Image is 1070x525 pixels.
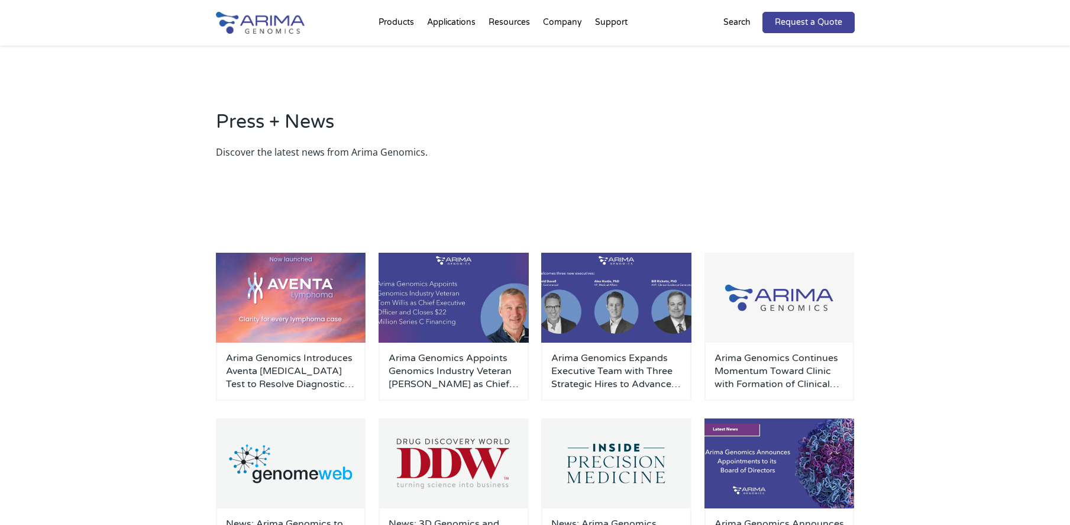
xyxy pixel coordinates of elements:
[226,352,356,391] a: Arima Genomics Introduces Aventa [MEDICAL_DATA] Test to Resolve Diagnostic Uncertainty in B- and ...
[704,418,855,508] img: Board-members-500x300.jpg
[762,12,855,33] a: Request a Quote
[216,109,855,144] h2: Press + News
[216,12,305,34] img: Arima-Genomics-logo
[216,418,366,508] img: GenomeWeb_Press-Release_Logo-500x300.png
[551,352,681,391] a: Arima Genomics Expands Executive Team with Three Strategic Hires to Advance Clinical Applications...
[379,418,529,508] img: Drug-Discovery-World_Logo-500x300.png
[216,253,366,343] img: AventaLymphoma-500x300.jpg
[379,253,529,343] img: Personnel-Announcement-LinkedIn-Carousel-22025-1-500x300.jpg
[704,253,855,343] img: Group-929-500x300.jpg
[715,352,845,391] a: Arima Genomics Continues Momentum Toward Clinic with Formation of Clinical Advisory Board
[541,418,691,508] img: Inside-Precision-Medicine_Logo-500x300.png
[216,144,855,160] p: Discover the latest news from Arima Genomics.
[541,253,691,343] img: Personnel-Announcement-LinkedIn-Carousel-22025-500x300.png
[723,15,751,30] p: Search
[389,352,519,391] a: Arima Genomics Appoints Genomics Industry Veteran [PERSON_NAME] as Chief Executive Officer and Cl...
